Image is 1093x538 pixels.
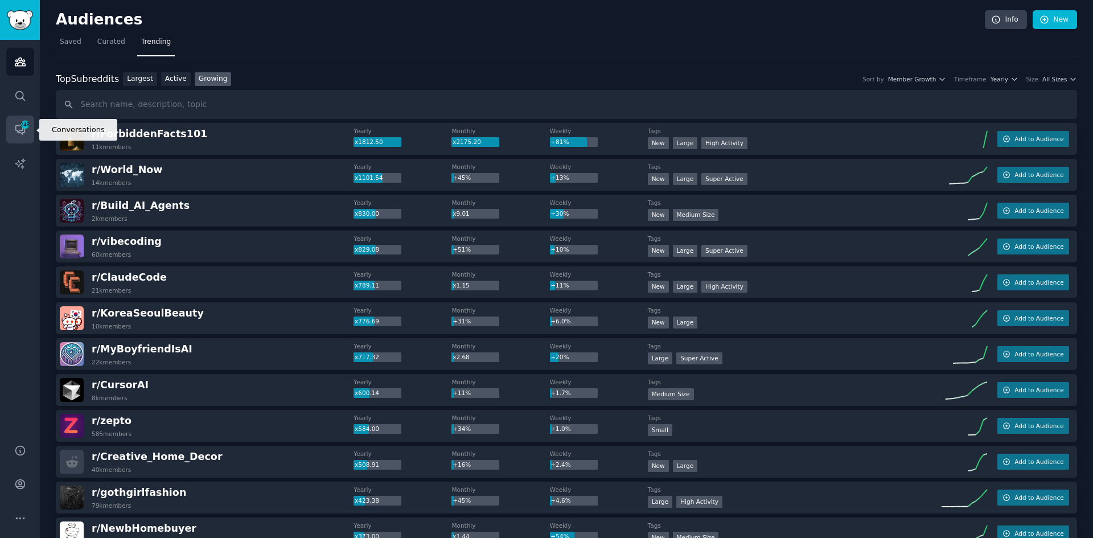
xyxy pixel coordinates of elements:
span: Add to Audience [1014,350,1063,358]
input: Search name, description, topic [56,90,1077,119]
span: r/ NewbHomebuyer [92,523,196,534]
span: Add to Audience [1014,494,1063,502]
span: Add to Audience [1014,314,1063,322]
button: Add to Audience [997,490,1069,506]
dt: Weekly [550,378,648,386]
button: Yearly [991,75,1018,83]
span: x2.68 [453,354,470,360]
span: +81% [550,138,569,145]
dt: Tags [648,306,942,314]
span: Add to Audience [1014,135,1063,143]
span: x600.14 [355,389,379,396]
dt: Tags [648,414,942,422]
button: Add to Audience [997,310,1069,326]
a: Active [161,72,191,87]
dt: Weekly [550,127,648,135]
span: Curated [97,37,125,47]
dt: Monthly [451,342,549,350]
span: x1812.50 [355,138,383,145]
dt: Monthly [451,414,549,422]
img: ForbiddenFacts101 [60,127,84,151]
span: +31% [453,318,471,325]
span: Add to Audience [1014,529,1063,537]
img: zepto [60,414,84,438]
div: Super Active [676,352,722,364]
div: New [648,209,669,221]
dt: Monthly [451,127,549,135]
dt: Monthly [451,378,549,386]
div: 21k members [92,286,131,294]
span: +2.4% [550,461,570,468]
div: 11k members [92,143,131,151]
div: Super Active [701,245,747,257]
dt: Yearly [354,378,451,386]
span: 248 [20,121,30,129]
dt: Tags [648,127,942,135]
div: Large [648,496,673,508]
button: Add to Audience [997,454,1069,470]
div: 14k members [92,179,131,187]
div: New [648,460,669,472]
dt: Yearly [354,521,451,529]
dt: Monthly [451,521,549,529]
dt: Yearly [354,450,451,458]
span: +45% [453,497,471,504]
dt: Monthly [451,163,549,171]
div: Large [673,317,698,328]
span: x423.38 [355,497,379,504]
span: r/ World_Now [92,164,162,175]
dt: Weekly [550,486,648,494]
span: +13% [550,174,569,181]
div: Medium Size [673,209,719,221]
button: Add to Audience [997,131,1069,147]
a: Info [985,10,1027,30]
dt: Weekly [550,235,648,243]
dt: Yearly [354,306,451,314]
div: 2k members [92,215,128,223]
div: Large [673,173,698,185]
div: Large [673,245,698,257]
dt: Yearly [354,127,451,135]
div: New [648,173,669,185]
span: x776.69 [355,318,379,325]
span: Add to Audience [1014,422,1063,430]
span: x789.11 [355,282,379,289]
div: High Activity [676,496,722,508]
dt: Yearly [354,270,451,278]
div: Large [648,352,673,364]
button: Member Growth [888,75,946,83]
button: All Sizes [1042,75,1077,83]
div: Large [673,137,698,149]
div: Top Subreddits [56,72,119,87]
span: x829.08 [355,246,379,253]
span: x9.01 [453,210,470,217]
dt: Weekly [550,270,648,278]
span: x508.91 [355,461,379,468]
span: Saved [60,37,81,47]
span: x717.32 [355,354,379,360]
dt: Yearly [354,342,451,350]
div: New [648,245,669,257]
span: x584.00 [355,425,379,432]
span: r/ MyBoyfriendIsAI [92,343,192,355]
span: +20% [550,354,569,360]
div: 8k members [92,394,128,402]
span: +11% [550,282,569,289]
span: x1101.54 [355,174,383,181]
span: All Sizes [1042,75,1067,83]
dt: Tags [648,163,942,171]
a: Saved [56,33,85,56]
dt: Monthly [451,270,549,278]
dt: Yearly [354,414,451,422]
span: +16% [453,461,471,468]
dt: Monthly [451,486,549,494]
span: Member Growth [888,75,936,83]
button: Add to Audience [997,382,1069,398]
span: +45% [453,174,471,181]
dt: Monthly [451,450,549,458]
button: Add to Audience [997,274,1069,290]
span: +4.6% [550,497,570,504]
div: 585 members [92,430,132,438]
button: Add to Audience [997,346,1069,362]
span: Trending [141,37,171,47]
